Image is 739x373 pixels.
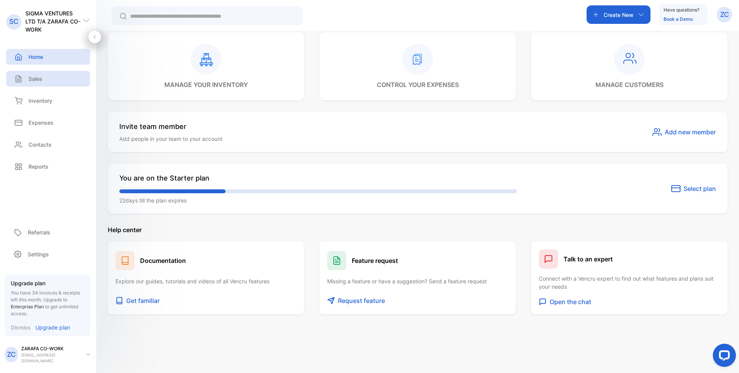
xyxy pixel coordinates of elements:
[327,277,508,285] p: Missing a feature or have a suggestion? Send a feature request
[377,80,459,89] p: control your expenses
[115,294,296,307] button: Get familiar
[664,6,699,14] p: Have questions?
[119,196,517,204] p: 22 days till the plan expires
[119,121,222,132] p: Invite team member
[28,141,52,149] p: Contacts
[11,289,84,317] p: You have 34 invoices & receipts left this month.
[108,225,727,234] p: Help center
[352,256,398,265] h1: Feature request
[665,127,716,137] span: Add new member
[28,53,43,61] p: Home
[28,119,54,127] p: Expenses
[140,256,186,265] h1: Documentation
[327,294,508,307] button: Request feature
[550,297,591,306] p: Open the chat
[595,80,664,89] p: manage customers
[11,297,78,316] span: Upgrade to to get unlimited access.
[115,277,296,285] p: Explore our guides, tutorials and videos of all Vencru features
[28,228,50,236] p: Referrals
[338,296,385,305] p: Request feature
[717,5,732,24] button: ZC
[11,279,84,287] p: Upgrade plan
[119,135,222,143] p: Add people in your team to your account
[31,323,70,331] a: Upgrade plan
[587,5,650,24] button: Create New
[28,250,49,258] p: Settings
[539,297,720,307] button: Open the chat
[539,274,720,291] p: Connect with a Vencru expert to find out what features and plans suit your needs
[119,173,517,183] p: You are on the Starter plan
[9,17,18,27] p: SC
[684,184,716,193] span: Select plan
[671,184,716,193] button: Select plan
[126,296,160,305] p: Get familiar
[11,323,31,331] p: Dismiss
[563,254,613,264] h1: Talk to an expert
[720,10,729,20] p: ZC
[11,304,44,309] span: Enterprise Plan
[25,9,82,33] p: SIGMA VENTURES LTD T/A ZARAFA CO-WORK
[664,16,693,22] a: Book a Demo
[28,162,48,171] p: Reports
[7,350,16,360] p: ZC
[604,11,634,19] p: Create New
[35,323,70,331] p: Upgrade plan
[652,127,716,137] button: Add new member
[707,341,739,373] iframe: LiveChat chat widget
[28,75,42,83] p: Sales
[21,352,80,364] p: [EMAIL_ADDRESS][DOMAIN_NAME]
[164,80,248,89] p: manage your inventory
[21,345,80,352] p: ZARAFA CO-WORK
[28,97,52,105] p: Inventory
